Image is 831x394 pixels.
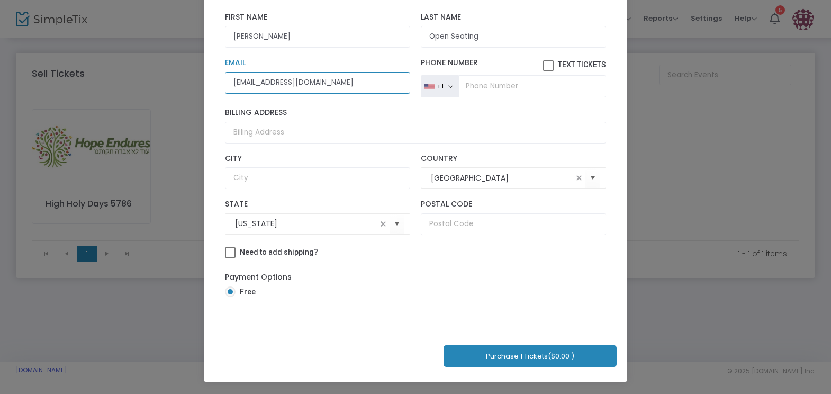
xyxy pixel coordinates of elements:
[377,218,390,230] span: clear
[225,154,410,164] label: City
[585,167,600,189] button: Select
[225,108,606,118] label: Billing Address
[421,13,606,22] label: Last Name
[421,213,606,235] input: Postal Code
[437,82,444,91] div: +1
[421,200,606,209] label: Postal Code
[225,13,410,22] label: First Name
[390,213,404,235] button: Select
[225,167,410,189] input: City
[573,172,585,184] span: clear
[235,218,377,229] input: Select State
[421,154,606,164] label: Country
[236,286,256,298] span: Free
[458,75,606,97] input: Phone Number
[421,26,606,48] input: Last Name
[225,58,410,68] label: Email
[558,60,606,69] span: Text Tickets
[421,58,606,71] label: Phone Number
[225,26,410,48] input: First Name
[225,122,606,144] input: Billing Address
[240,248,318,256] span: Need to add shipping?
[431,173,573,184] input: Select Country
[421,75,458,97] button: +1
[225,200,410,209] label: State
[225,72,410,94] input: Email
[225,272,292,283] label: Payment Options
[444,345,617,367] button: Purchase 1 Tickets($0.00 )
